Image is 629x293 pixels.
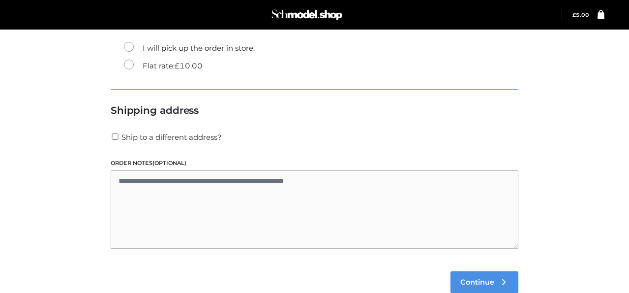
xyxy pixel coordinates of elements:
[572,12,589,18] a: £5.00
[124,42,255,55] label: I will pick up the order in store.
[175,61,203,70] bdi: 10.00
[572,12,576,18] span: £
[460,278,494,287] span: Continue
[124,60,203,72] label: Flat rate:
[175,61,180,70] span: £
[121,132,222,142] span: Ship to a different address?
[270,5,344,25] img: Schmodel Admin 964
[152,160,186,166] span: (optional)
[111,104,518,116] h3: Shipping address
[450,271,518,293] a: Continue
[572,12,589,18] bdi: 5.00
[111,133,120,140] input: Ship to a different address?
[111,159,518,168] label: Order notes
